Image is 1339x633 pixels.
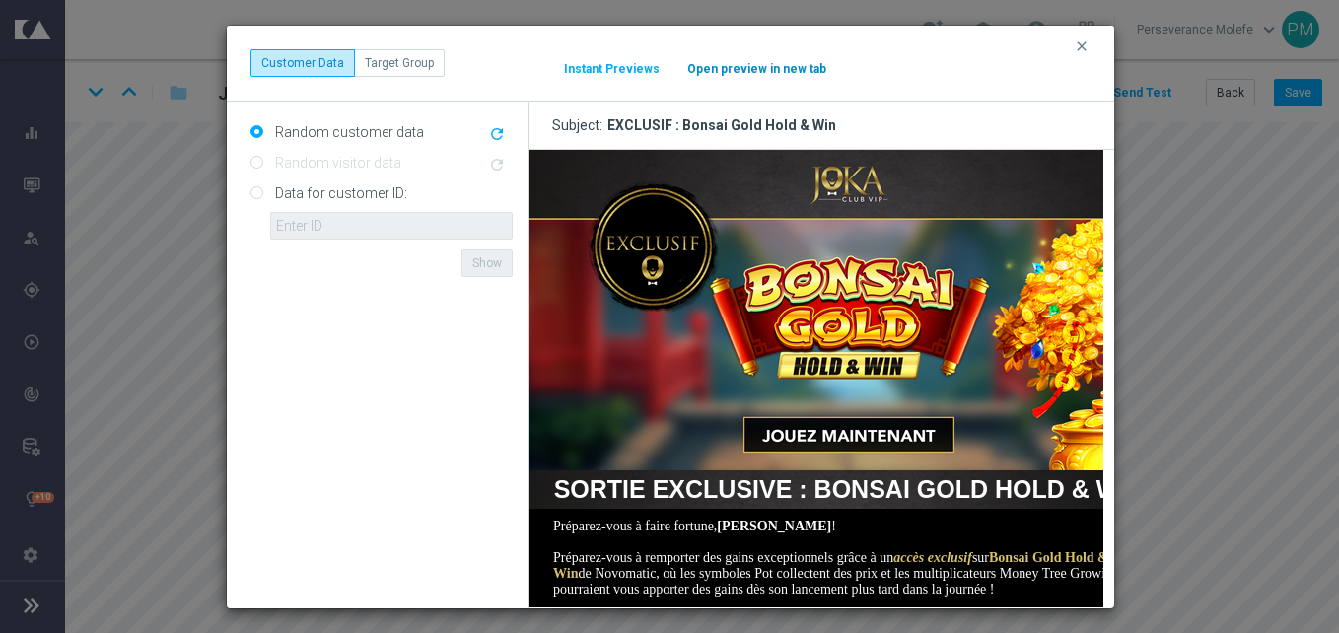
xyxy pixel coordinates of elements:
label: Random visitor data [270,154,401,172]
button: refresh [486,123,513,147]
strong: accès exclusif [365,400,444,415]
i: refresh [488,125,506,143]
button: Customer Data [250,49,355,77]
strong: SORTIE EXCLUSIVE : BONSAI GOLD HOLD & WIN [26,325,616,353]
div: ... [250,49,445,77]
button: Show [461,249,513,277]
strong: [PERSON_NAME] [188,369,303,384]
strong: Bonsai Gold Hold & Win [25,400,581,431]
button: Open preview in new tab [686,61,827,77]
label: Random customer data [270,123,424,141]
span: Subject: [552,116,607,134]
input: Enter ID [270,212,513,240]
span: EXCLUSIF : Bonsai Gold Hold & Win [607,116,836,134]
td: Préparez-vous à faire fortune, ! Préparez-vous à remporter des gains exceptionnels grâce à un sur... [25,369,616,558]
button: Target Group [354,49,445,77]
i: clear [1074,38,1090,54]
button: clear [1073,37,1095,55]
label: Data for customer ID: [270,184,407,202]
button: Instant Previews [563,61,661,77]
